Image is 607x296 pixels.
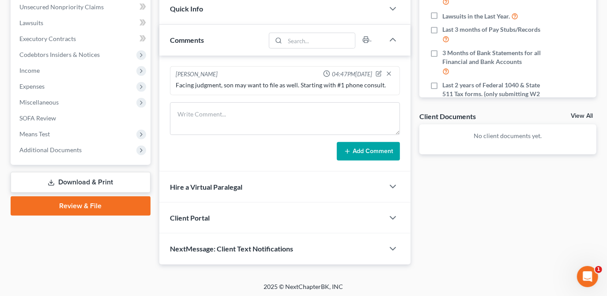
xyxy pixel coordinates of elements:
[442,12,510,21] span: Lawsuits in the Last Year.
[19,130,50,138] span: Means Test
[19,35,76,42] span: Executory Contracts
[170,214,210,222] span: Client Portal
[442,81,545,107] span: Last 2 years of Federal 1040 & State 511 Tax forms. (only submitting W2 is not acceptable)
[577,266,598,287] iframe: Intercom live chat
[442,25,540,34] span: Last 3 months of Pay Stubs/Records
[19,98,59,106] span: Miscellaneous
[442,49,545,66] span: 3 Months of Bank Statements for all Financial and Bank Accounts
[19,19,43,26] span: Lawsuits
[332,70,372,79] span: 04:47PM[DATE]
[12,15,151,31] a: Lawsuits
[12,110,151,126] a: SOFA Review
[170,36,204,44] span: Comments
[19,3,104,11] span: Unsecured Nonpriority Claims
[19,82,45,90] span: Expenses
[19,114,56,122] span: SOFA Review
[19,146,82,154] span: Additional Documents
[337,142,400,161] button: Add Comment
[595,266,602,273] span: 1
[571,113,593,119] a: View All
[285,33,355,48] input: Search...
[176,81,394,90] div: Facing judgment, son may want to file as well. Starting with #1 phone consult.
[419,112,476,121] div: Client Documents
[170,183,242,191] span: Hire a Virtual Paralegal
[19,51,100,58] span: Codebtors Insiders & Notices
[12,31,151,47] a: Executory Contracts
[426,131,589,140] p: No client documents yet.
[19,67,40,74] span: Income
[176,70,218,79] div: [PERSON_NAME]
[11,172,151,193] a: Download & Print
[170,4,203,13] span: Quick Info
[170,244,293,253] span: NextMessage: Client Text Notifications
[11,196,151,216] a: Review & File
